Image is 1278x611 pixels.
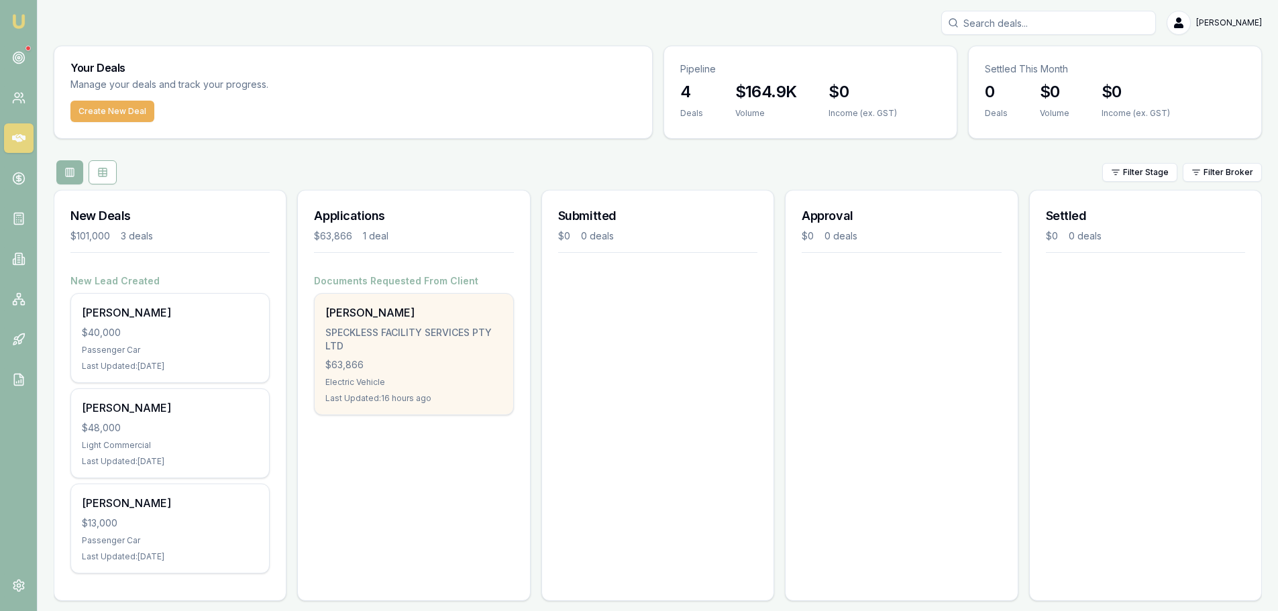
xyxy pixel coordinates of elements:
div: Last Updated: [DATE] [82,361,258,372]
h3: Submitted [558,207,757,225]
h3: 0 [985,81,1008,103]
button: Create New Deal [70,101,154,122]
span: [PERSON_NAME] [1196,17,1262,28]
div: Income (ex. GST) [1102,108,1170,119]
p: Manage your deals and track your progress. [70,77,414,93]
div: $0 [802,229,814,243]
button: Filter Broker [1183,163,1262,182]
div: Light Commercial [82,440,258,451]
div: Electric Vehicle [325,377,502,388]
div: $13,000 [82,516,258,530]
span: Filter Stage [1123,167,1169,178]
div: Last Updated: [DATE] [82,551,258,562]
h3: New Deals [70,207,270,225]
div: Income (ex. GST) [829,108,897,119]
h3: $0 [1102,81,1170,103]
div: $0 [558,229,570,243]
div: Last Updated: 16 hours ago [325,393,502,404]
button: Filter Stage [1102,163,1177,182]
h3: $164.9K [735,81,797,103]
div: [PERSON_NAME] [82,495,258,511]
div: Passenger Car [82,345,258,355]
h3: Settled [1046,207,1245,225]
p: Settled This Month [985,62,1245,76]
h3: Approval [802,207,1001,225]
h3: Applications [314,207,513,225]
h3: $0 [1040,81,1069,103]
div: 0 deals [824,229,857,243]
div: 0 deals [581,229,614,243]
div: Volume [735,108,797,119]
div: $63,866 [314,229,352,243]
p: Pipeline [680,62,941,76]
div: $48,000 [82,421,258,435]
div: [PERSON_NAME] [325,304,502,321]
div: 3 deals [121,229,153,243]
div: $101,000 [70,229,110,243]
h3: 4 [680,81,703,103]
div: $40,000 [82,326,258,339]
span: Filter Broker [1204,167,1253,178]
div: Volume [1040,108,1069,119]
h4: Documents Requested From Client [314,274,513,288]
div: Deals [680,108,703,119]
h4: New Lead Created [70,274,270,288]
div: $63,866 [325,358,502,372]
div: Passenger Car [82,535,258,546]
h3: $0 [829,81,897,103]
div: 1 deal [363,229,388,243]
div: 0 deals [1069,229,1102,243]
div: $0 [1046,229,1058,243]
input: Search deals [941,11,1156,35]
img: emu-icon-u.png [11,13,27,30]
div: Last Updated: [DATE] [82,456,258,467]
div: SPECKLESS FACILITY SERVICES PTY LTD [325,326,502,353]
div: Deals [985,108,1008,119]
div: [PERSON_NAME] [82,400,258,416]
div: [PERSON_NAME] [82,304,258,321]
h3: Your Deals [70,62,636,73]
